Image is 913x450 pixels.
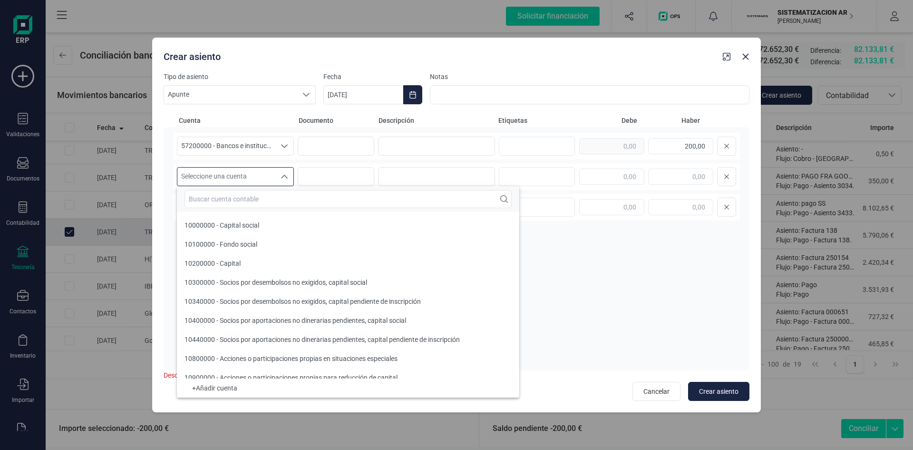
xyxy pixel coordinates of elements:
[641,116,700,125] span: Haber
[275,168,293,186] div: Seleccione una cuenta
[185,260,241,267] span: 10200000 - Capital
[688,382,749,401] button: Crear asiento
[185,190,512,208] input: Buscar cuenta contable
[177,349,519,368] li: 10800000 - Acciones o participaciones propias en situaciones especiales
[578,116,637,125] span: Debe
[738,49,753,64] button: Close
[185,336,460,343] span: 10440000 - Socios por aportaciones no dinerarias pendientes, capital pendiente de inscripción
[185,374,398,381] span: 10900000 - Acciones o participaciones propias para reducción de capital
[177,235,519,254] li: 10100000 - Fondo social
[643,387,670,396] span: Cancelar
[185,298,421,305] span: 10340000 - Socios por desembolsos no exigidos, capital pendiente de inscripción
[299,116,375,125] span: Documento
[579,199,644,215] input: 0,00
[177,168,275,186] span: Seleccione una cuenta
[177,273,519,292] li: 10300000 - Socios por desembolsos no exigidos, capital social
[185,240,257,248] span: 10100000 - Fondo social
[179,116,295,125] span: Cuenta
[164,72,316,81] label: Tipo de asiento
[379,116,495,125] span: Descripción
[579,138,644,154] input: 0,00
[185,221,259,229] span: 10000000 - Capital social
[177,368,519,387] li: 10900000 - Acciones o participaciones propias para reducción de capital
[498,116,574,125] span: Etiquetas
[185,386,512,390] div: + Añadir cuenta
[648,169,713,185] input: 0,00
[177,254,519,273] li: 10200000 - Capital
[177,311,519,330] li: 10400000 - Socios por aportaciones no dinerarias pendientes, capital social
[185,355,398,362] span: 10800000 - Acciones o participaciones propias en situaciones especiales
[185,317,406,324] span: 10400000 - Socios por aportaciones no dinerarias pendientes, capital social
[177,330,519,349] li: 10440000 - Socios por aportaciones no dinerarias pendientes, capital pendiente de inscripción
[177,137,275,155] span: 57200000 - Bancos e instituciones de crédito c/c vista, euros
[275,137,293,155] div: Seleccione una cuenta
[164,371,225,379] span: Descuadre: -200,00 €
[177,292,519,311] li: 10340000 - Socios por desembolsos no exigidos, capital pendiente de inscripción
[323,72,422,81] label: Fecha
[699,387,738,396] span: Crear asiento
[648,199,713,215] input: 0,00
[648,138,713,154] input: 0,00
[579,169,644,185] input: 0,00
[632,382,680,401] button: Cancelar
[430,72,749,81] label: Notas
[164,86,297,104] span: Apunte
[403,85,422,104] button: Choose Date
[185,279,367,286] span: 10300000 - Socios por desembolsos no exigidos, capital social
[177,216,519,235] li: 10000000 - Capital social
[160,46,719,63] div: Crear asiento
